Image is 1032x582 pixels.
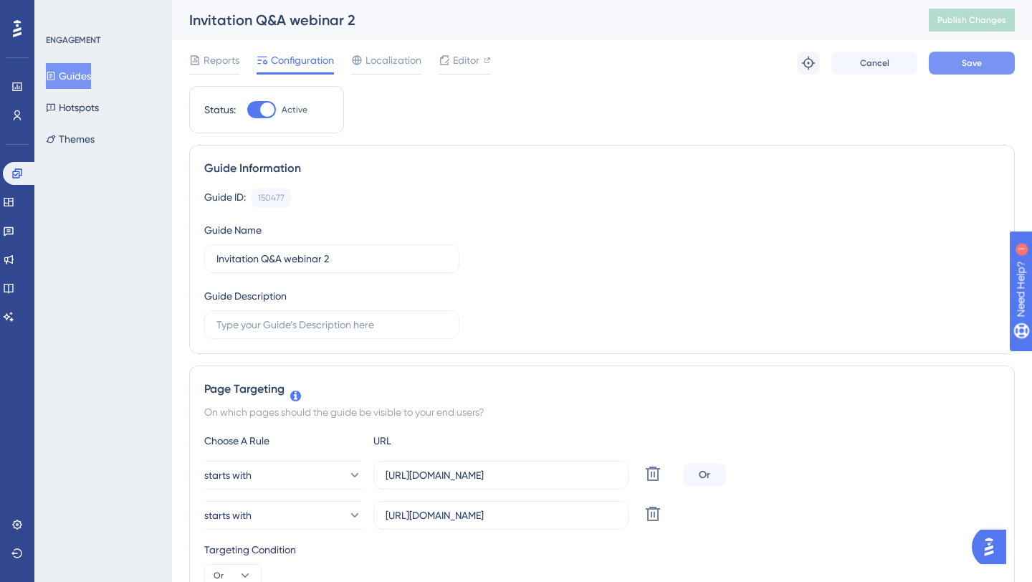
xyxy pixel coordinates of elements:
[204,160,1000,177] div: Guide Information
[204,221,262,239] div: Guide Name
[204,381,1000,398] div: Page Targeting
[46,63,91,89] button: Guides
[204,461,362,490] button: starts with
[204,432,362,449] div: Choose A Rule
[216,251,447,267] input: Type your Guide’s Name here
[929,52,1015,75] button: Save
[258,192,285,204] div: 150477
[46,34,100,46] div: ENGAGEMENT
[386,467,616,483] input: yourwebsite.com/path
[34,4,90,21] span: Need Help?
[204,52,239,69] span: Reports
[962,57,982,69] span: Save
[373,432,531,449] div: URL
[860,57,889,69] span: Cancel
[216,317,447,333] input: Type your Guide’s Description here
[683,464,726,487] div: Or
[929,9,1015,32] button: Publish Changes
[46,126,95,152] button: Themes
[100,7,104,19] div: 1
[365,52,421,69] span: Localization
[831,52,917,75] button: Cancel
[204,189,246,207] div: Guide ID:
[271,52,334,69] span: Configuration
[204,404,1000,421] div: On which pages should the guide be visible to your end users?
[972,525,1015,568] iframe: UserGuiding AI Assistant Launcher
[204,541,1000,558] div: Targeting Condition
[937,14,1006,26] span: Publish Changes
[386,507,616,523] input: yourwebsite.com/path
[214,570,224,581] span: Or
[189,10,893,30] div: Invitation Q&A webinar 2
[204,501,362,530] button: starts with
[46,95,99,120] button: Hotspots
[204,507,252,524] span: starts with
[204,467,252,484] span: starts with
[282,104,307,115] span: Active
[204,101,236,118] div: Status:
[453,52,479,69] span: Editor
[204,287,287,305] div: Guide Description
